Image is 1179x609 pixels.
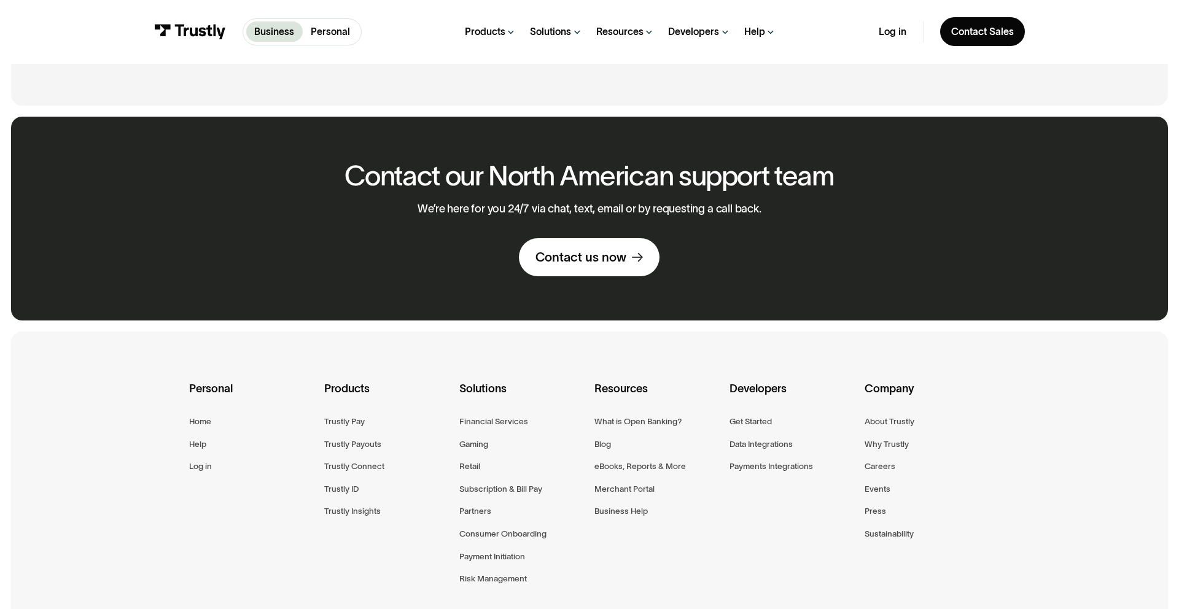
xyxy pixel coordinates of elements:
[951,26,1014,38] div: Contact Sales
[865,380,990,414] div: Company
[594,437,611,451] a: Blog
[324,504,381,518] a: Trustly Insights
[730,380,855,414] div: Developers
[594,414,682,429] a: What is Open Banking?
[418,203,761,216] p: We’re here for you 24/7 via chat, text, email or by requesting a call back.
[303,21,359,42] a: Personal
[459,504,491,518] a: Partners
[594,380,720,414] div: Resources
[865,437,909,451] a: Why Trustly
[730,414,772,429] a: Get Started
[189,459,212,473] a: Log in
[324,459,384,473] a: Trustly Connect
[465,26,505,38] div: Products
[865,527,914,541] a: Sustainability
[459,414,528,429] a: Financial Services
[189,437,206,451] a: Help
[311,25,350,39] p: Personal
[459,459,480,473] a: Retail
[189,380,314,414] div: Personal
[730,459,813,473] a: Payments Integrations
[594,482,655,496] a: Merchant Portal
[459,380,585,414] div: Solutions
[594,504,648,518] a: Business Help
[730,437,793,451] a: Data Integrations
[459,572,527,586] a: Risk Management
[744,26,765,38] div: Help
[459,549,525,564] a: Payment Initiation
[254,25,294,39] p: Business
[535,249,626,265] div: Contact us now
[519,238,660,276] a: Contact us now
[879,26,906,38] a: Log in
[189,414,211,429] a: Home
[865,459,895,473] a: Careers
[594,459,686,473] a: eBooks, Reports & More
[459,482,542,496] a: Subscription & Bill Pay
[530,26,571,38] div: Solutions
[324,414,365,429] a: Trustly Pay
[324,482,359,496] a: Trustly ID
[324,437,381,451] a: Trustly Payouts
[344,161,834,192] h2: Contact our North American support team
[668,26,719,38] div: Developers
[324,380,449,414] div: Products
[154,24,226,39] img: Trustly Logo
[459,437,488,451] a: Gaming
[865,504,886,518] a: Press
[940,17,1025,46] a: Contact Sales
[865,482,890,496] a: Events
[865,414,914,429] a: About Trustly
[459,527,547,541] a: Consumer Onboarding
[596,26,644,38] div: Resources
[246,21,303,42] a: Business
